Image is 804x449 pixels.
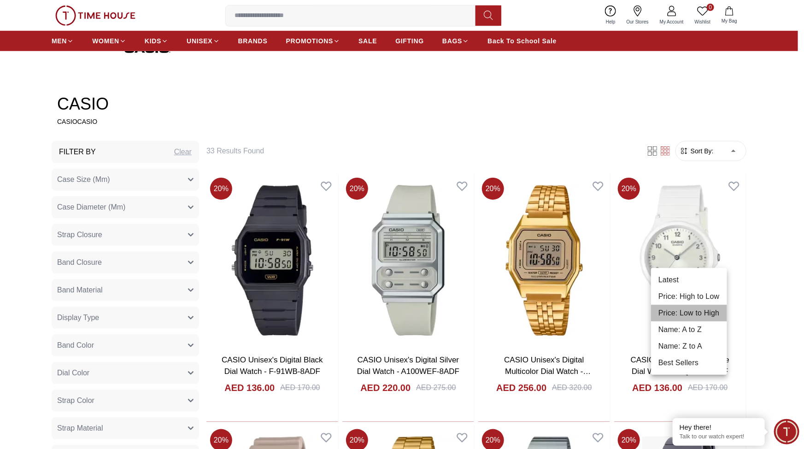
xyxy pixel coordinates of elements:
li: Price: High to Low [651,288,727,305]
li: Name: Z to A [651,338,727,355]
li: Name: A to Z [651,321,727,338]
li: Latest [651,272,727,288]
li: Best Sellers [651,355,727,371]
div: Hey there! [680,423,758,432]
div: Chat Widget [774,419,799,444]
p: Talk to our watch expert! [680,433,758,441]
li: Price: Low to High [651,305,727,321]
